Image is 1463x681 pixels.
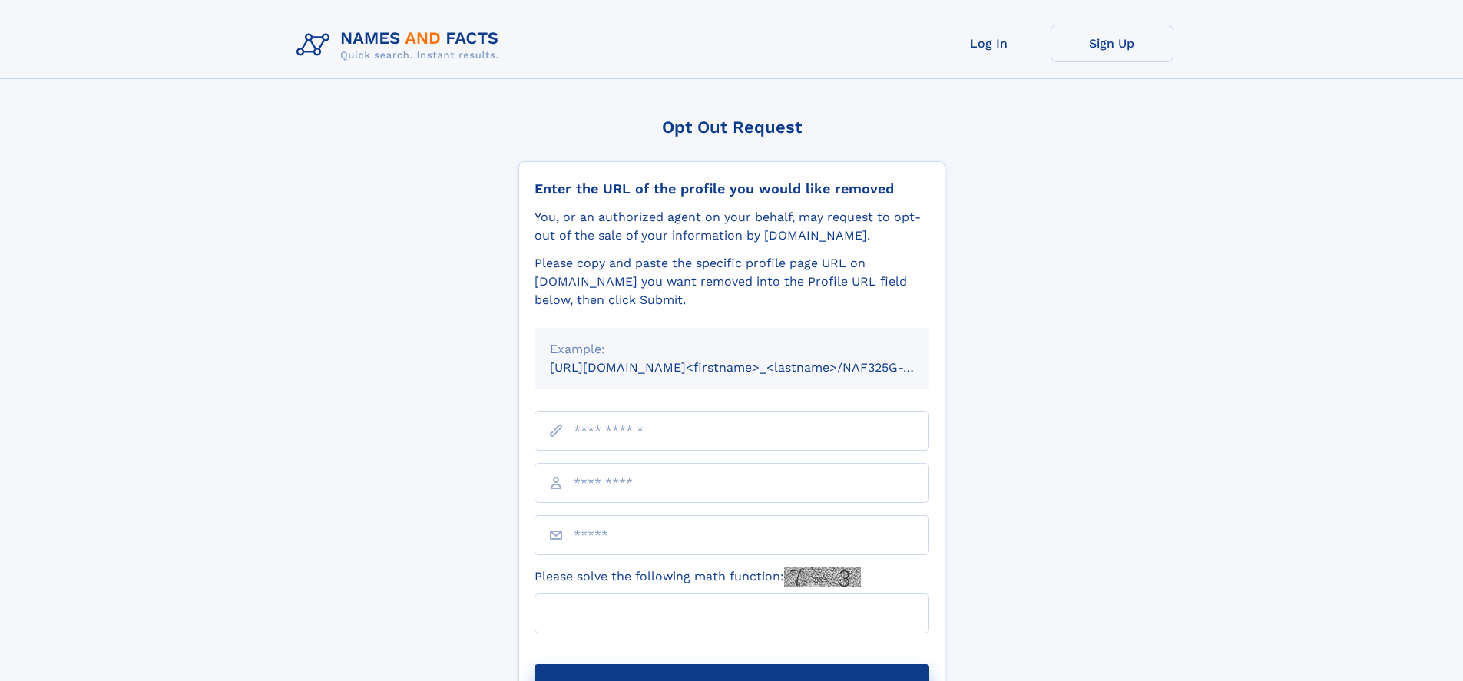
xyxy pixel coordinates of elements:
[535,208,929,245] div: You, or an authorized agent on your behalf, may request to opt-out of the sale of your informatio...
[535,254,929,309] div: Please copy and paste the specific profile page URL on [DOMAIN_NAME] you want removed into the Pr...
[550,360,958,375] small: [URL][DOMAIN_NAME]<firstname>_<lastname>/NAF325G-xxxxxxxx
[928,25,1051,62] a: Log In
[535,180,929,197] div: Enter the URL of the profile you would like removed
[535,567,861,587] label: Please solve the following math function:
[1051,25,1173,62] a: Sign Up
[550,340,914,359] div: Example:
[518,117,945,137] div: Opt Out Request
[290,25,511,66] img: Logo Names and Facts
